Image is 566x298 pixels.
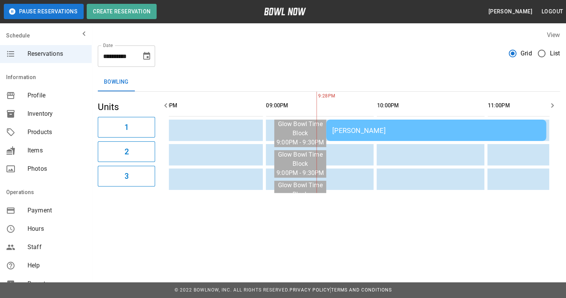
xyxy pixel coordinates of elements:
[124,121,128,133] h6: 1
[331,287,392,293] a: Terms and Conditions
[174,287,289,293] span: © 2022 BowlNow, Inc. All Rights Reserved.
[27,91,86,100] span: Profile
[27,279,86,288] span: Reports
[4,4,84,19] button: Pause Reservations
[539,5,566,19] button: Logout
[27,109,86,118] span: Inventory
[264,8,306,15] img: logo
[27,164,86,173] span: Photos
[332,126,540,134] div: [PERSON_NAME]
[27,206,86,215] span: Payment
[289,287,330,293] a: Privacy Policy
[27,261,86,270] span: Help
[485,5,535,19] button: [PERSON_NAME]
[98,141,155,162] button: 2
[98,73,135,91] button: Bowling
[98,166,155,186] button: 3
[124,146,128,158] h6: 2
[27,243,86,252] span: Staff
[27,224,86,233] span: Hours
[521,49,532,58] span: Grid
[316,92,318,100] span: 9:28PM
[98,101,155,113] h5: Units
[27,146,86,155] span: Items
[139,49,154,64] button: Choose date, selected date is Aug 29, 2025
[547,31,560,39] label: View
[27,49,86,58] span: Reservations
[124,170,128,182] h6: 3
[98,117,155,138] button: 1
[550,49,560,58] span: List
[98,73,560,91] div: inventory tabs
[87,4,157,19] button: Create Reservation
[27,128,86,137] span: Products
